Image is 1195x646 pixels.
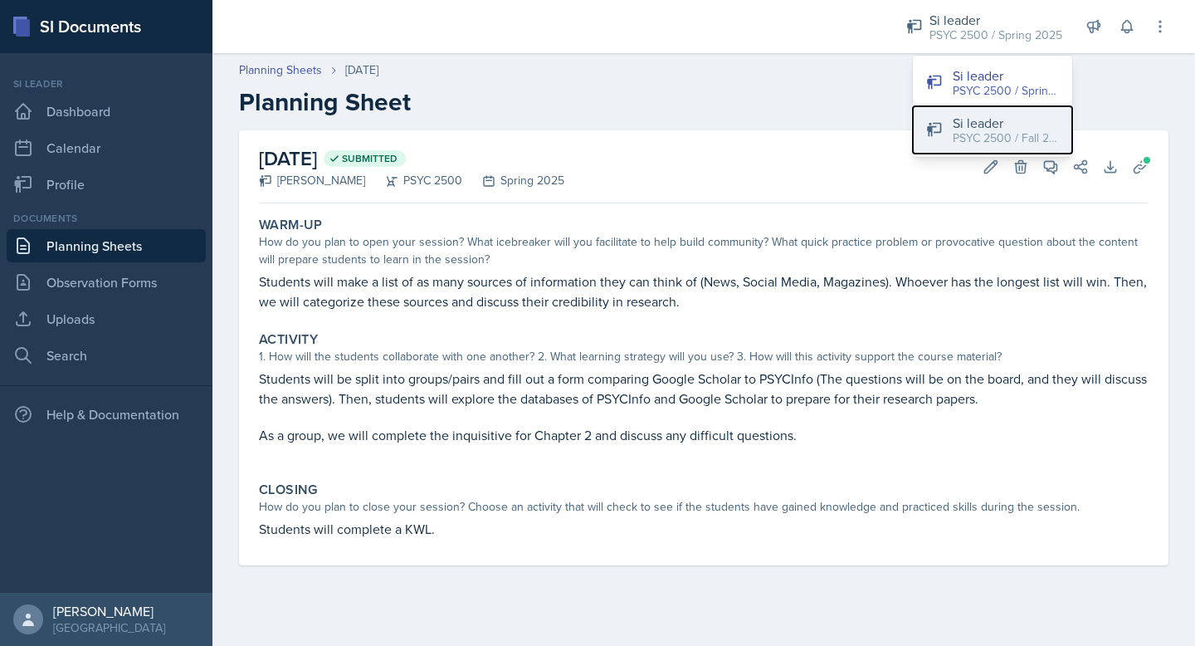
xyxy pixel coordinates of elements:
h2: [DATE] [259,144,564,174]
p: Students will make a list of as many sources of information they can think of (News, Social Media... [259,272,1149,311]
a: Dashboard [7,95,206,128]
div: PSYC 2500 / Spring 2025 [929,27,1062,44]
div: PSYC 2500 [365,172,462,189]
label: Warm-Up [259,217,323,233]
button: Si leader PSYC 2500 / Fall 2025 [913,106,1072,154]
label: Activity [259,331,318,348]
a: Observation Forms [7,266,206,299]
div: How do you plan to open your session? What icebreaker will you facilitate to help build community... [259,233,1149,268]
div: 1. How will the students collaborate with one another? 2. What learning strategy will you use? 3.... [259,348,1149,365]
div: [DATE] [345,61,378,79]
a: Planning Sheets [239,61,322,79]
div: [PERSON_NAME] [259,172,365,189]
a: Calendar [7,131,206,164]
label: Closing [259,482,318,498]
div: Help & Documentation [7,398,206,431]
a: Profile [7,168,206,201]
div: Si leader [953,113,1059,133]
div: PSYC 2500 / Spring 2025 [953,82,1059,100]
div: Spring 2025 [462,172,564,189]
h2: Planning Sheet [239,87,1168,117]
a: Planning Sheets [7,229,206,262]
button: Si leader PSYC 2500 / Spring 2025 [913,59,1072,106]
a: Uploads [7,302,206,335]
div: [PERSON_NAME] [53,603,165,619]
div: PSYC 2500 / Fall 2025 [953,130,1059,147]
p: As a group, we will complete the inquisitive for Chapter 2 and discuss any difficult questions. [259,425,1149,445]
p: Students will be split into groups/pairs and fill out a form comparing Google Scholar to PSYCInfo... [259,369,1149,409]
a: Search [7,339,206,372]
p: Students will complete a KWL. [259,519,1149,539]
div: Si leader [929,10,1062,30]
div: Si leader [953,66,1059,86]
div: How do you plan to close your session? Choose an activity that will check to see if the students ... [259,498,1149,516]
span: Submitted [342,152,398,165]
div: [GEOGRAPHIC_DATA] [53,619,165,636]
div: Documents [7,211,206,226]
div: Si leader [7,76,206,91]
